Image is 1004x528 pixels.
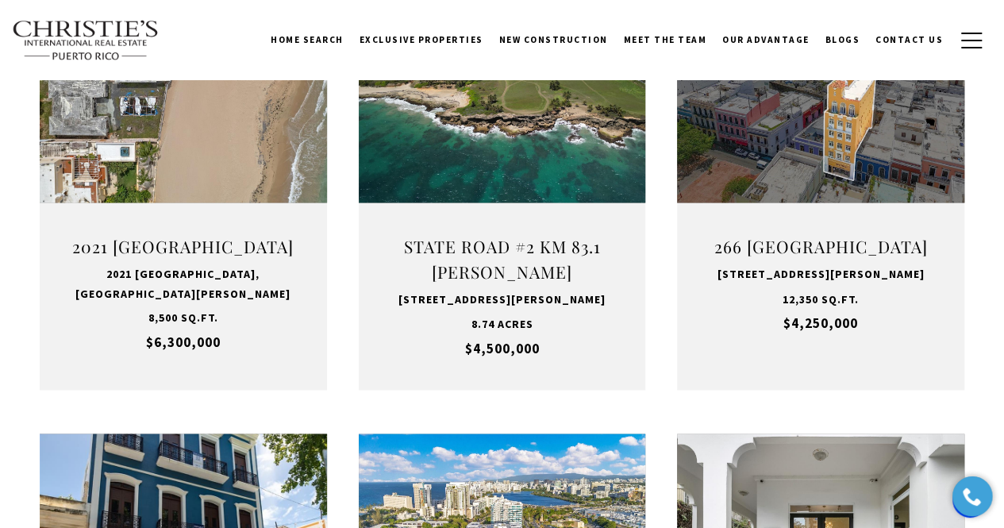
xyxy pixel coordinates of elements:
a: Exclusive Properties [352,20,491,60]
a: Home Search [263,20,352,60]
a: Our Advantage [714,20,817,60]
span: Our Advantage [722,34,810,45]
button: button [951,17,992,64]
a: Meet the Team [616,20,715,60]
a: Contact Us [867,20,951,60]
a: New Construction [491,20,616,60]
span: Blogs [825,34,860,45]
span: Exclusive Properties [360,34,483,45]
img: Christie's International Real Estate text transparent background [12,20,160,61]
span: Contact Us [875,34,943,45]
a: Blogs [817,20,868,60]
span: New Construction [499,34,608,45]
